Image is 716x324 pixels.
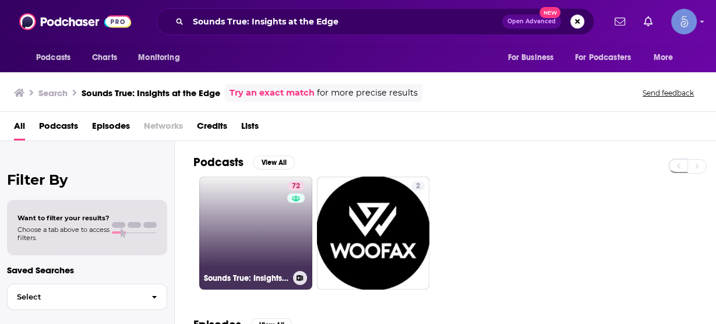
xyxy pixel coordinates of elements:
button: open menu [499,47,568,69]
h2: Podcasts [193,155,244,170]
a: 2 [317,177,430,290]
img: User Profile [671,9,697,34]
span: 2 [416,181,420,192]
h3: Search [38,87,68,98]
span: Podcasts [36,50,70,66]
span: Logged in as Spiral5-G1 [671,9,697,34]
input: Search podcasts, credits, & more... [188,12,502,31]
a: 2 [411,181,425,191]
span: for more precise results [317,86,418,100]
a: 72 [287,181,305,191]
a: PodcastsView All [193,155,295,170]
a: Try an exact match [230,86,315,100]
span: For Podcasters [575,50,631,66]
a: Credits [197,117,227,140]
h2: Filter By [7,171,167,188]
button: Show profile menu [671,9,697,34]
span: Want to filter your results? [17,214,110,222]
p: Saved Searches [7,265,167,276]
button: open menu [567,47,648,69]
span: Open Advanced [507,19,556,24]
a: Episodes [92,117,130,140]
button: Select [7,284,167,310]
button: View All [253,156,295,170]
span: Networks [144,117,183,140]
span: Select [8,293,142,301]
span: 72 [292,181,300,192]
span: For Business [507,50,553,66]
h3: Sounds True: Insights at the Edge [82,87,220,98]
button: open menu [130,47,195,69]
a: Podcasts [39,117,78,140]
h3: Sounds True: Insights at the Edge [204,273,288,283]
div: Search podcasts, credits, & more... [156,8,594,35]
span: More [654,50,673,66]
button: Send feedback [639,88,697,98]
a: 72Sounds True: Insights at the Edge [199,177,312,290]
a: All [14,117,25,140]
a: Show notifications dropdown [639,12,657,31]
span: Choose a tab above to access filters. [17,226,110,242]
span: New [539,7,560,18]
button: open menu [28,47,86,69]
a: Lists [241,117,259,140]
img: Podchaser - Follow, Share and Rate Podcasts [19,10,131,33]
span: Charts [92,50,117,66]
button: open menu [646,47,688,69]
button: Open AdvancedNew [502,15,561,29]
span: Monitoring [138,50,179,66]
a: Charts [84,47,124,69]
a: Show notifications dropdown [610,12,630,31]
